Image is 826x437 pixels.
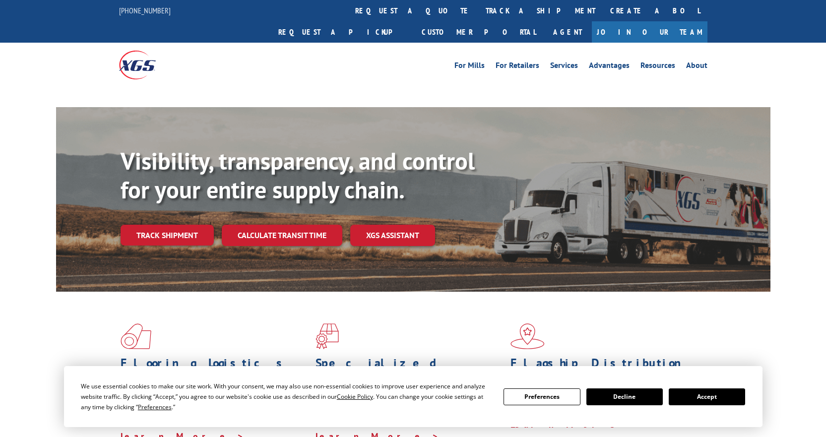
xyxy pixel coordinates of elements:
a: For Mills [454,62,485,72]
h1: Flooring Logistics Solutions [121,357,308,386]
a: Track shipment [121,225,214,246]
span: Preferences [138,403,172,411]
a: About [686,62,707,72]
a: Join Our Team [592,21,707,43]
a: Services [550,62,578,72]
div: Cookie Consent Prompt [64,366,762,427]
a: Customer Portal [414,21,543,43]
a: Request a pickup [271,21,414,43]
a: Learn More > [510,419,634,430]
img: xgs-icon-total-supply-chain-intelligence-red [121,323,151,349]
button: Preferences [504,388,580,405]
button: Accept [669,388,745,405]
h1: Flagship Distribution Model [510,357,698,386]
img: xgs-icon-flagship-distribution-model-red [510,323,545,349]
a: XGS ASSISTANT [350,225,435,246]
h1: Specialized Freight Experts [316,357,503,386]
a: Advantages [589,62,630,72]
span: Cookie Policy [337,392,373,401]
a: Resources [640,62,675,72]
a: Agent [543,21,592,43]
div: We use essential cookies to make our site work. With your consent, we may also use non-essential ... [81,381,492,412]
a: Calculate transit time [222,225,342,246]
img: xgs-icon-focused-on-flooring-red [316,323,339,349]
button: Decline [586,388,663,405]
a: For Retailers [496,62,539,72]
a: [PHONE_NUMBER] [119,5,171,15]
b: Visibility, transparency, and control for your entire supply chain. [121,145,475,205]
